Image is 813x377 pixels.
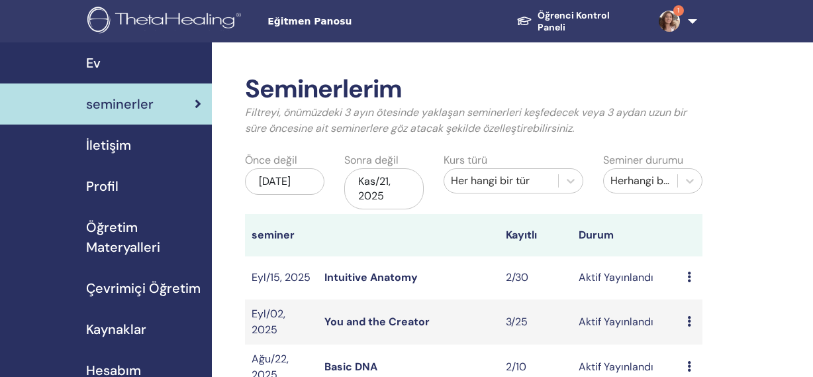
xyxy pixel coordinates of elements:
[572,299,681,345] td: Aktif Yayınlandı
[516,15,532,26] img: graduation-cap-white.svg
[245,105,702,136] p: Filtreyi, önümüzdeki 3 ayın ötesinde yaklaşan seminerleri keşfedecek veya 3 aydan uzun bir süre ö...
[86,53,101,73] span: Ev
[444,152,487,168] label: Kurs türü
[86,94,154,114] span: seminerler
[267,15,466,28] span: Eğitmen Panosu
[324,270,418,284] a: Intuitive Anatomy
[86,319,146,339] span: Kaynaklar
[673,5,684,16] span: 1
[499,299,572,345] td: 3/25
[506,3,648,40] a: Öğrenci Kontrol Paneli
[610,173,671,189] div: Herhangi bir durum
[572,214,681,256] th: Durum
[499,256,572,299] td: 2/30
[86,278,201,298] span: Çevrimiçi Öğretim
[603,152,683,168] label: Seminer durumu
[499,214,572,256] th: Kayıtlı
[86,176,119,196] span: Profil
[659,11,680,32] img: default.jpg
[572,256,681,299] td: Aktif Yayınlandı
[87,7,246,36] img: logo.png
[86,217,201,257] span: Öğretim Materyalleri
[245,214,318,256] th: seminer
[245,168,324,195] div: [DATE]
[245,152,297,168] label: Önce değil
[245,299,318,345] td: Eyl/02, 2025
[245,256,318,299] td: Eyl/15, 2025
[451,173,551,189] div: Her hangi bir tür
[344,168,424,209] div: Kas/21, 2025
[324,315,430,329] a: You and the Creator
[245,74,702,105] h2: Seminerlerim
[324,360,377,374] a: Basic DNA
[344,152,399,168] label: Sonra değil
[86,135,131,155] span: İletişim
